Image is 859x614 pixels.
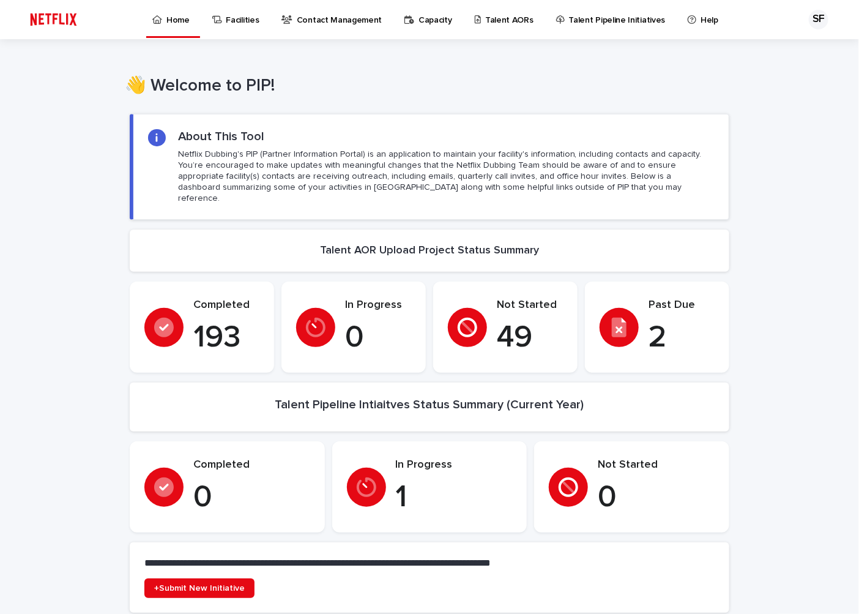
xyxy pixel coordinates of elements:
p: In Progress [396,459,513,472]
p: In Progress [345,299,411,312]
p: Not Started [497,299,563,312]
p: Past Due [649,299,715,312]
h2: Talent Pipeline Intiaitves Status Summary (Current Year) [275,397,584,412]
h2: Talent AOR Upload Project Status Summary [320,244,539,258]
p: 193 [193,320,259,356]
p: 0 [598,479,715,516]
p: 2 [649,320,715,356]
p: 49 [497,320,563,356]
p: Not Started [598,459,715,472]
h2: About This Tool [178,129,264,144]
p: 0 [193,479,310,516]
p: Netflix Dubbing's PIP (Partner Information Portal) is an application to maintain your facility's ... [178,149,714,204]
img: ifQbXi3ZQGMSEF7WDB7W [24,7,83,32]
p: 0 [345,320,411,356]
p: 1 [396,479,513,516]
div: SF [809,10,828,29]
h1: 👋 Welcome to PIP! [125,76,724,97]
span: +Submit New Initiative [154,584,245,593]
p: Completed [193,299,259,312]
a: +Submit New Initiative [144,578,255,598]
p: Completed [193,459,310,472]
